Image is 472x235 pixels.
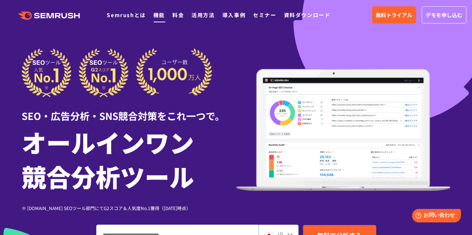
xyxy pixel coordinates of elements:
[22,97,236,123] div: SEO・広告分析・SNS競合対策をこれ一つで。
[376,11,412,19] span: 無料トライアル
[253,11,276,19] a: セミナー
[372,6,416,23] a: 無料トライアル
[172,11,184,19] a: 料金
[22,125,236,193] h1: オールインワン 競合分析ツール
[284,11,330,19] a: 資料ダウンロード
[153,11,165,19] a: 機能
[426,11,462,19] span: デモを申し込む
[107,11,146,19] a: Semrushとは
[222,11,246,19] a: 導入事例
[191,11,215,19] a: 活用方法
[422,6,466,23] a: デモを申し込む
[406,206,464,227] iframe: Help widget launcher
[22,204,236,212] div: ※ [DOMAIN_NAME] SEOツール部門にてG2スコア＆人気度No.1獲得（[DATE]時点）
